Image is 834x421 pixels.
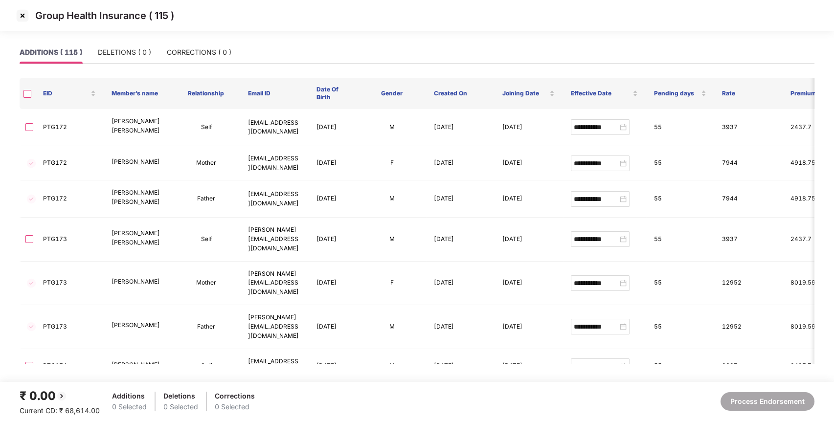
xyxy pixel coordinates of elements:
[35,305,104,349] td: PTG173
[20,406,100,415] span: Current CD: ₹ 68,614.00
[112,277,164,287] p: [PERSON_NAME]
[426,78,495,109] th: Created On
[309,349,358,384] td: [DATE]
[358,146,426,181] td: F
[426,305,495,349] td: [DATE]
[35,262,104,306] td: PTG173
[309,109,358,146] td: [DATE]
[172,180,241,218] td: Father
[309,78,358,109] th: Date Of Birth
[15,8,30,23] img: svg+xml;base64,PHN2ZyBpZD0iQ3Jvc3MtMzJ4MzIiIHhtbG5zPSJodHRwOi8vd3d3LnczLm9yZy8yMDAwL3N2ZyIgd2lkdG...
[426,180,495,218] td: [DATE]
[112,401,147,412] div: 0 Selected
[358,218,426,262] td: M
[35,146,104,181] td: PTG172
[240,78,309,109] th: Email ID
[714,78,783,109] th: Rate
[714,305,783,349] td: 12952
[20,387,100,405] div: ₹ 0.00
[35,349,104,384] td: PTG174
[240,180,309,218] td: [EMAIL_ADDRESS][DOMAIN_NAME]
[502,89,548,97] span: Joining Date
[240,218,309,262] td: [PERSON_NAME][EMAIL_ADDRESS][DOMAIN_NAME]
[646,180,715,218] td: 55
[172,349,241,384] td: Self
[570,89,631,97] span: Effective Date
[172,109,241,146] td: Self
[358,180,426,218] td: M
[358,305,426,349] td: M
[25,193,37,205] img: svg+xml;base64,PHN2ZyBpZD0iVGljay0zMngzMiIgeG1sbnM9Imh0dHA6Ly93d3cudzMub3JnLzIwMDAvc3ZnIiB3aWR0aD...
[240,146,309,181] td: [EMAIL_ADDRESS][DOMAIN_NAME]
[112,157,164,167] p: [PERSON_NAME]
[35,10,174,22] p: Group Health Insurance ( 115 )
[495,305,563,349] td: [DATE]
[309,180,358,218] td: [DATE]
[240,109,309,146] td: [EMAIL_ADDRESS][DOMAIN_NAME]
[495,146,563,181] td: [DATE]
[112,391,147,401] div: Additions
[163,401,198,412] div: 0 Selected
[495,349,563,384] td: [DATE]
[358,262,426,306] td: F
[654,89,699,97] span: Pending days
[309,146,358,181] td: [DATE]
[309,305,358,349] td: [DATE]
[309,262,358,306] td: [DATE]
[172,262,241,306] td: Mother
[358,78,426,109] th: Gender
[25,157,37,169] img: svg+xml;base64,PHN2ZyBpZD0iVGljay0zMngzMiIgeG1sbnM9Imh0dHA6Ly93d3cudzMub3JnLzIwMDAvc3ZnIiB3aWR0aD...
[25,277,37,289] img: svg+xml;base64,PHN2ZyBpZD0iVGljay0zMngzMiIgeG1sbnM9Imh0dHA6Ly93d3cudzMub3JnLzIwMDAvc3ZnIiB3aWR0aD...
[172,305,241,349] td: Father
[714,262,783,306] td: 12952
[714,218,783,262] td: 3937
[358,109,426,146] td: M
[426,349,495,384] td: [DATE]
[309,218,358,262] td: [DATE]
[35,180,104,218] td: PTG172
[56,390,68,402] img: svg+xml;base64,PHN2ZyBpZD0iQmFjay0yMHgyMCIgeG1sbnM9Imh0dHA6Ly93d3cudzMub3JnLzIwMDAvc3ZnIiB3aWR0aD...
[426,109,495,146] td: [DATE]
[646,78,714,109] th: Pending days
[714,109,783,146] td: 3937
[495,78,563,109] th: Joining Date
[172,218,241,262] td: Self
[714,349,783,384] td: 3937
[563,78,646,109] th: Effective Date
[172,78,241,109] th: Relationship
[646,109,715,146] td: 55
[25,321,37,332] img: svg+xml;base64,PHN2ZyBpZD0iVGljay0zMngzMiIgeG1sbnM9Imh0dHA6Ly93d3cudzMub3JnLzIwMDAvc3ZnIiB3aWR0aD...
[240,262,309,306] td: [PERSON_NAME][EMAIL_ADDRESS][DOMAIN_NAME]
[495,218,563,262] td: [DATE]
[426,218,495,262] td: [DATE]
[43,89,89,97] span: EID
[163,391,198,401] div: Deletions
[215,401,255,412] div: 0 Selected
[35,78,104,109] th: EID
[426,262,495,306] td: [DATE]
[35,218,104,262] td: PTG173
[215,391,255,401] div: Corrections
[167,47,231,58] div: CORRECTIONS ( 0 )
[714,146,783,181] td: 7944
[358,349,426,384] td: M
[98,47,151,58] div: DELETIONS ( 0 )
[112,321,164,330] p: [PERSON_NAME]
[20,47,82,58] div: ADDITIONS ( 115 )
[172,146,241,181] td: Mother
[646,218,715,262] td: 55
[112,229,164,247] p: [PERSON_NAME] [PERSON_NAME]
[112,188,164,207] p: [PERSON_NAME] [PERSON_NAME]
[112,117,164,135] p: [PERSON_NAME] [PERSON_NAME]
[646,262,715,306] td: 55
[104,78,172,109] th: Member’s name
[240,349,309,384] td: [EMAIL_ADDRESS][DOMAIN_NAME]
[714,180,783,218] td: 7944
[240,305,309,349] td: [PERSON_NAME][EMAIL_ADDRESS][DOMAIN_NAME]
[646,146,715,181] td: 55
[646,349,715,384] td: 55
[35,109,104,146] td: PTG172
[495,262,563,306] td: [DATE]
[112,360,164,370] p: [PERSON_NAME]
[721,392,814,411] button: Process Endorsement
